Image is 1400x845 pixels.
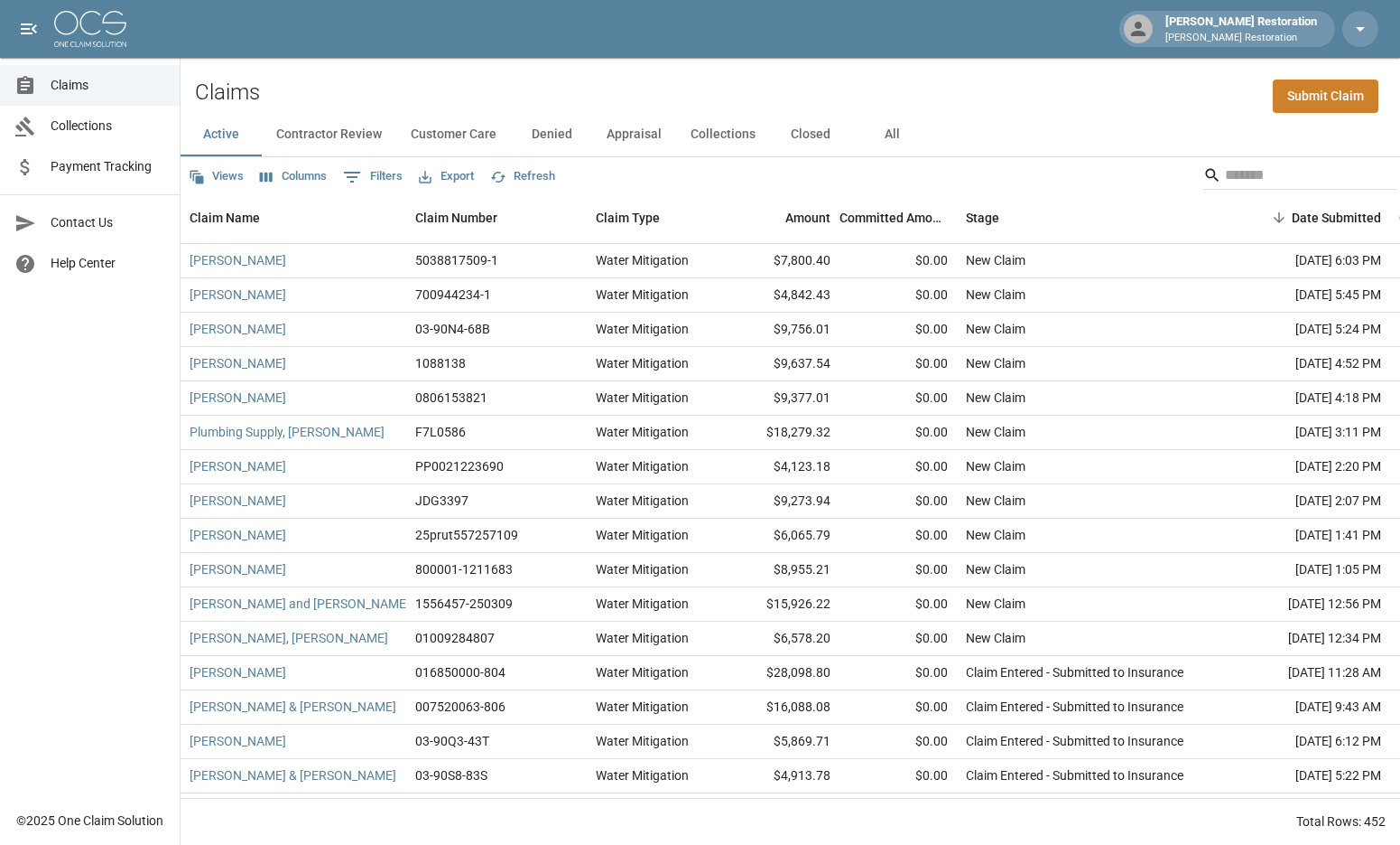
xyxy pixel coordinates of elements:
[596,286,689,304] div: Water Mitigation
[839,192,948,243] div: Committed Amount
[839,656,957,690] div: $0.00
[190,457,286,475] a: [PERSON_NAME]
[415,286,491,304] div: 700944234-1
[190,595,410,613] a: [PERSON_NAME] and [PERSON_NAME]
[839,622,957,656] div: $0.00
[1228,793,1390,828] div: [DATE] 4:53 PM
[1228,244,1390,278] div: [DATE] 6:03 PM
[966,526,1025,544] div: New Claim
[190,526,286,544] a: [PERSON_NAME]
[181,113,262,156] button: Active
[1228,278,1390,313] div: [DATE] 5:45 PM
[587,192,722,243] div: Claim Type
[190,663,286,681] a: [PERSON_NAME]
[722,519,839,553] div: $6,065.79
[1266,205,1292,230] button: Sort
[839,192,957,243] div: Committed Amount
[415,192,497,243] div: Claim Number
[722,278,839,313] div: $4,842.43
[414,163,478,191] button: Export
[596,423,689,441] div: Water Mitigation
[1165,31,1317,46] p: [PERSON_NAME] Restoration
[415,629,495,647] div: 01009284807
[596,698,689,716] div: Water Mitigation
[966,732,1183,750] div: Claim Entered - Submitted to Insurance
[1296,812,1386,831] div: Total Rows: 452
[11,11,47,47] button: open drawer
[596,595,689,613] div: Water Mitigation
[966,663,1183,681] div: Claim Entered - Submitted to Insurance
[676,113,770,156] button: Collections
[839,381,957,416] div: $0.00
[190,492,286,510] a: [PERSON_NAME]
[722,450,839,484] div: $4,123.18
[722,381,839,416] div: $9,377.01
[596,629,689,647] div: Water Mitigation
[966,595,1025,613] div: New Claim
[181,192,406,243] div: Claim Name
[16,812,163,830] div: © 2025 One Claim Solution
[770,113,851,156] button: Closed
[722,313,839,347] div: $9,756.01
[596,766,689,784] div: Water Mitigation
[839,347,957,381] div: $0.00
[966,457,1025,475] div: New Claim
[415,320,490,338] div: 03-90N4-68B
[415,389,487,407] div: 0806153821
[1228,347,1390,381] div: [DATE] 4:52 PM
[415,354,466,372] div: 1088138
[966,560,1025,578] div: New Claim
[51,254,165,273] span: Help Center
[839,793,957,828] div: $0.00
[190,286,286,304] a: [PERSON_NAME]
[839,725,957,759] div: $0.00
[51,213,165,232] span: Contact Us
[596,663,689,681] div: Water Mitigation
[1228,622,1390,656] div: [DATE] 12:34 PM
[190,354,286,372] a: [PERSON_NAME]
[1203,161,1396,193] div: Search
[1228,416,1390,450] div: [DATE] 3:11 PM
[190,251,286,269] a: [PERSON_NAME]
[415,698,505,716] div: 007520063-806
[722,690,839,725] div: $16,088.08
[181,113,1400,156] div: dynamic tabs
[966,766,1183,784] div: Claim Entered - Submitted to Insurance
[486,163,560,191] button: Refresh
[1228,192,1390,243] div: Date Submitted
[1228,381,1390,416] div: [DATE] 4:18 PM
[396,113,511,156] button: Customer Care
[1228,450,1390,484] div: [DATE] 2:20 PM
[190,560,286,578] a: [PERSON_NAME]
[839,244,957,278] div: $0.00
[1228,725,1390,759] div: [DATE] 6:12 PM
[966,251,1025,269] div: New Claim
[722,244,839,278] div: $7,800.40
[1228,690,1390,725] div: [DATE] 9:43 AM
[966,629,1025,647] div: New Claim
[596,492,689,510] div: Water Mitigation
[966,286,1025,304] div: New Claim
[966,354,1025,372] div: New Claim
[415,526,518,544] div: 25prut557257109
[596,192,660,243] div: Claim Type
[190,320,286,338] a: [PERSON_NAME]
[51,76,165,95] span: Claims
[722,553,839,587] div: $8,955.21
[190,389,286,407] a: [PERSON_NAME]
[415,251,498,269] div: 5038817509-1
[966,492,1025,510] div: New Claim
[1273,80,1378,113] a: Submit Claim
[415,766,487,784] div: 03-90S8-83S
[190,629,388,647] a: [PERSON_NAME], [PERSON_NAME]
[190,766,396,784] a: [PERSON_NAME] & [PERSON_NAME]
[596,457,689,475] div: Water Mitigation
[338,163,407,192] button: Show filters
[415,595,513,613] div: 1556457-250309
[415,457,504,475] div: PP0021223690
[1228,519,1390,553] div: [DATE] 1:41 PM
[54,11,126,47] img: ocs-logo-white-transparent.png
[596,251,689,269] div: Water Mitigation
[415,663,505,681] div: 016850000-804
[966,389,1025,407] div: New Claim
